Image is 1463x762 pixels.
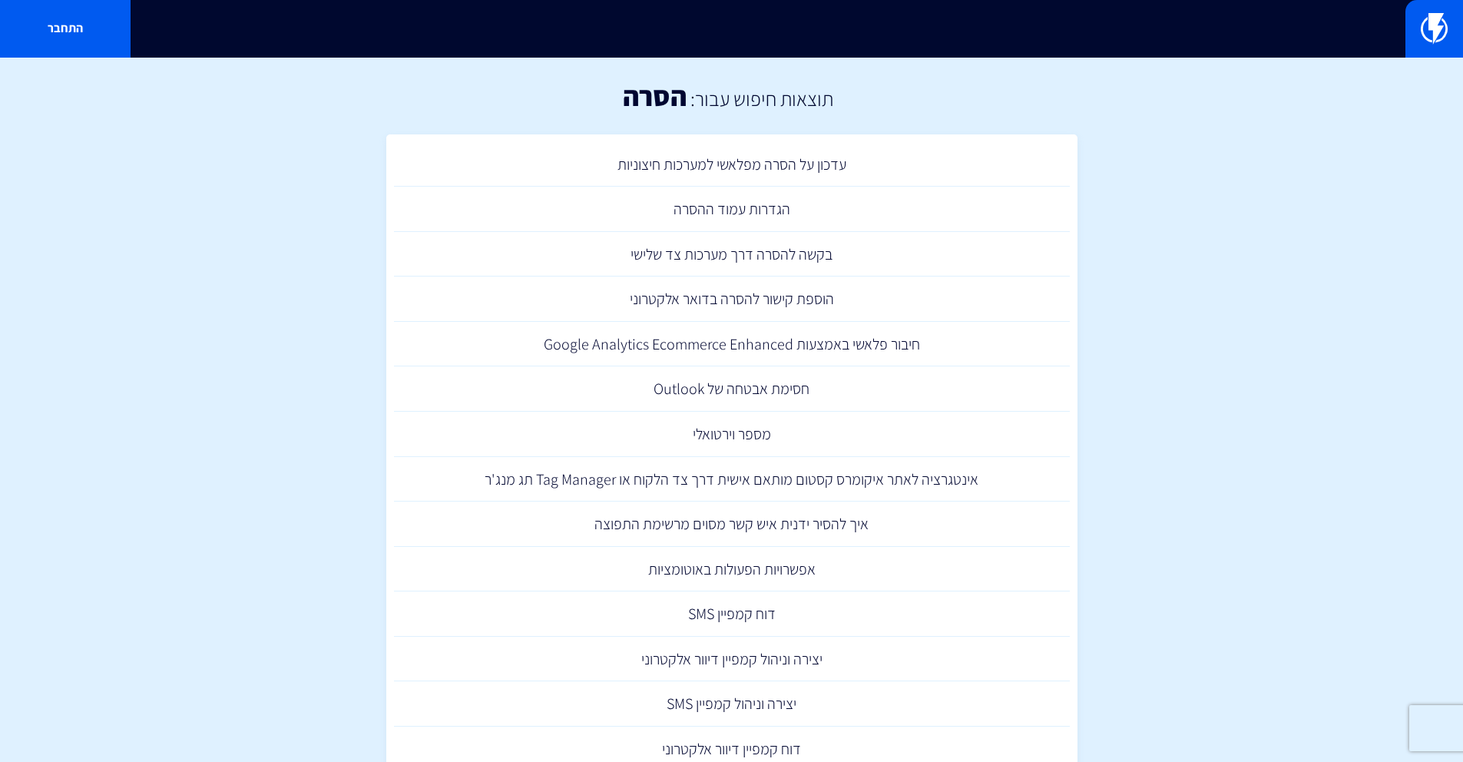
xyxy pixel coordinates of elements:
[394,681,1070,727] a: יצירה וניהול קמפיין SMS
[394,277,1070,322] a: הוספת קישור להסרה בדואר אלקטרוני
[687,88,833,110] h2: תוצאות חיפוש עבור:
[394,457,1070,502] a: אינטגרציה לאתר איקומרס קסטום מותאם אישית דרך צד הלקוח או Tag Manager תג מנג'ר
[394,502,1070,547] a: איך להסיר ידנית איש קשר מסוים מרשימת התפוצה
[394,142,1070,187] a: עדכון על הסרה מפלאשי למערכות חיצוניות
[394,322,1070,367] a: חיבור פלאשי באמצעות Google Analytics Ecommerce Enhanced
[394,187,1070,232] a: הגדרות עמוד ההסרה
[394,412,1070,457] a: מספר וירטואלי
[394,637,1070,682] a: יצירה וניהול קמפיין דיוור אלקטרוני
[394,591,1070,637] a: דוח קמפיין SMS
[623,81,687,111] h1: הסרה
[394,547,1070,592] a: אפשרויות הפעולות באוטומציות
[394,366,1070,412] a: חסימת אבטחה של Outlook
[394,232,1070,277] a: בקשה להסרה דרך מערכות צד שלישי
